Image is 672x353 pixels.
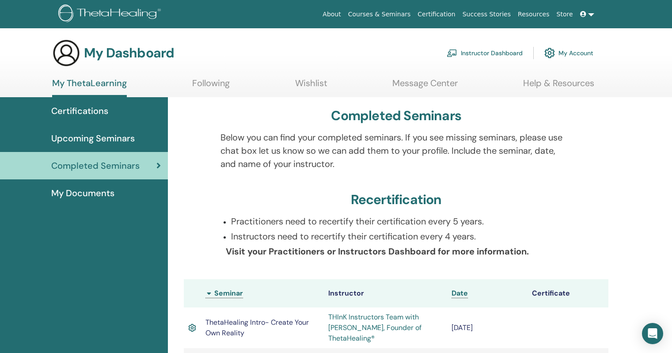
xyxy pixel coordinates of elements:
a: Date [452,288,468,298]
img: logo.png [58,4,164,24]
span: ThetaHealing Intro- Create Your Own Reality [205,318,309,338]
a: My ThetaLearning [52,78,127,97]
img: chalkboard-teacher.svg [447,49,457,57]
a: About [319,6,344,23]
img: cog.svg [544,46,555,61]
p: Practitioners need to recertify their certification every 5 years. [231,215,572,228]
h3: My Dashboard [84,45,174,61]
a: Instructor Dashboard [447,43,523,63]
a: My Account [544,43,593,63]
a: Resources [514,6,553,23]
th: Certificate [528,279,608,307]
th: Instructor [324,279,447,307]
a: Certification [414,6,459,23]
h3: Completed Seminars [331,108,461,124]
p: Instructors need to recertify their certification every 4 years. [231,230,572,243]
a: Courses & Seminars [345,6,414,23]
span: Upcoming Seminars [51,132,135,145]
a: THInK Instructors Team with [PERSON_NAME], Founder of ThetaHealing® [328,312,421,343]
span: Certifications [51,104,108,118]
a: Message Center [392,78,458,95]
b: Visit your Practitioners or Instructors Dashboard for more information. [226,246,529,257]
p: Below you can find your completed seminars. If you see missing seminars, please use chat box let ... [220,131,572,171]
a: Help & Resources [523,78,594,95]
a: Success Stories [459,6,514,23]
img: generic-user-icon.jpg [52,39,80,67]
a: Following [192,78,230,95]
div: Open Intercom Messenger [642,323,663,344]
span: Completed Seminars [51,159,140,172]
h3: Recertification [351,192,442,208]
a: Store [553,6,577,23]
span: My Documents [51,186,114,200]
a: Wishlist [295,78,327,95]
td: [DATE] [447,307,528,348]
img: Active Certificate [188,322,196,334]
